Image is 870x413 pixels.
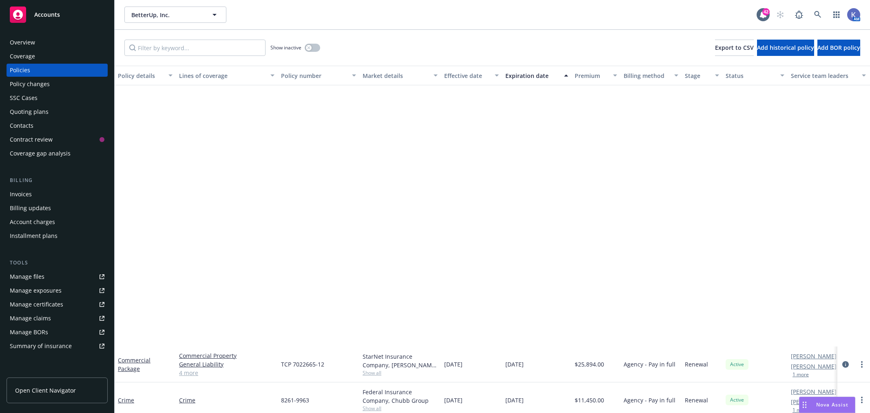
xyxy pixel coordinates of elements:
[179,360,275,369] a: General Liability
[847,8,860,21] img: photo
[7,147,108,160] a: Coverage gap analysis
[444,360,463,369] span: [DATE]
[10,202,51,215] div: Billing updates
[571,66,620,85] button: Premium
[841,395,850,405] a: circleInformation
[7,3,108,26] a: Accounts
[729,361,745,368] span: Active
[10,50,35,63] div: Coverage
[791,7,807,23] a: Report a Bug
[7,259,108,267] div: Tools
[7,91,108,104] a: SSC Cases
[10,188,32,201] div: Invoices
[176,66,278,85] button: Lines of coverage
[505,396,524,404] span: [DATE]
[762,8,770,15] div: 42
[179,396,275,404] a: Crime
[363,388,438,405] div: Federal Insurance Company, Chubb Group
[715,40,754,56] button: Export to CSV
[7,215,108,229] a: Account charges
[791,362,837,371] a: [PERSON_NAME]
[118,396,134,404] a: Crime
[7,105,108,118] a: Quoting plans
[115,66,176,85] button: Policy details
[505,360,524,369] span: [DATE]
[7,133,108,146] a: Contract review
[817,40,860,56] button: Add BOR policy
[179,351,275,360] a: Commercial Property
[131,11,202,19] span: BetterUp, Inc.
[793,408,809,413] button: 1 more
[505,71,559,80] div: Expiration date
[791,387,837,396] a: [PERSON_NAME]
[7,369,108,377] div: Analytics hub
[10,36,35,49] div: Overview
[359,66,441,85] button: Market details
[118,356,151,373] a: Commercial Package
[757,44,814,51] span: Add historical policy
[620,66,682,85] button: Billing method
[7,270,108,283] a: Manage files
[575,71,608,80] div: Premium
[10,215,55,229] div: Account charges
[685,71,710,80] div: Stage
[10,229,58,242] div: Installment plans
[7,50,108,63] a: Coverage
[726,71,775,80] div: Status
[682,66,722,85] button: Stage
[857,395,867,405] a: more
[10,91,38,104] div: SSC Cases
[624,71,669,80] div: Billing method
[10,78,50,91] div: Policy changes
[10,105,49,118] div: Quoting plans
[624,396,675,404] span: Agency - Pay in full
[7,284,108,297] a: Manage exposures
[575,396,604,404] span: $11,450.00
[363,352,438,369] div: StarNet Insurance Company, [PERSON_NAME] Corporation
[793,372,809,377] button: 1 more
[817,44,860,51] span: Add BOR policy
[7,78,108,91] a: Policy changes
[7,188,108,201] a: Invoices
[7,298,108,311] a: Manage certificates
[10,298,63,311] div: Manage certificates
[722,66,788,85] button: Status
[179,71,266,80] div: Lines of coverage
[34,11,60,18] span: Accounts
[10,340,72,353] div: Summary of insurance
[7,340,108,353] a: Summary of insurance
[10,270,44,283] div: Manage files
[7,326,108,339] a: Manage BORs
[124,40,266,56] input: Filter by keyword...
[10,312,51,325] div: Manage claims
[363,405,438,412] span: Show all
[799,397,855,413] button: Nova Assist
[791,352,837,360] a: [PERSON_NAME]
[281,71,347,80] div: Policy number
[441,66,502,85] button: Effective date
[281,360,324,369] span: TCP 7022665-12
[799,397,810,413] div: Drag to move
[729,396,745,404] span: Active
[10,326,48,339] div: Manage BORs
[7,229,108,242] a: Installment plans
[7,64,108,77] a: Policies
[816,401,848,408] span: Nova Assist
[15,386,76,395] span: Open Client Navigator
[788,66,869,85] button: Service team leaders
[10,133,53,146] div: Contract review
[10,119,33,132] div: Contacts
[7,176,108,184] div: Billing
[791,71,857,80] div: Service team leaders
[715,44,754,51] span: Export to CSV
[10,64,30,77] div: Policies
[685,360,708,369] span: Renewal
[278,66,359,85] button: Policy number
[7,119,108,132] a: Contacts
[685,396,708,404] span: Renewal
[179,369,275,377] a: 4 more
[10,284,62,297] div: Manage exposures
[810,7,826,23] a: Search
[444,71,490,80] div: Effective date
